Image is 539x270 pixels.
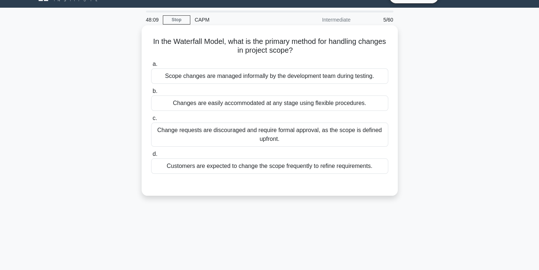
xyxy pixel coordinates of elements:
[151,68,388,84] div: Scope changes are managed informally by the development team during testing.
[151,123,388,147] div: Change requests are discouraged and require formal approval, as the scope is defined upfront.
[150,37,389,55] h5: In the Waterfall Model, what is the primary method for handling changes in project scope?
[153,115,157,121] span: c.
[291,12,355,27] div: Intermediate
[355,12,398,27] div: 5/60
[153,88,157,94] span: b.
[153,61,157,67] span: a.
[151,95,388,111] div: Changes are easily accommodated at any stage using flexible procedures.
[153,151,157,157] span: d.
[163,15,190,25] a: Stop
[190,12,291,27] div: CAPM
[142,12,163,27] div: 48:09
[151,158,388,174] div: Customers are expected to change the scope frequently to refine requirements.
